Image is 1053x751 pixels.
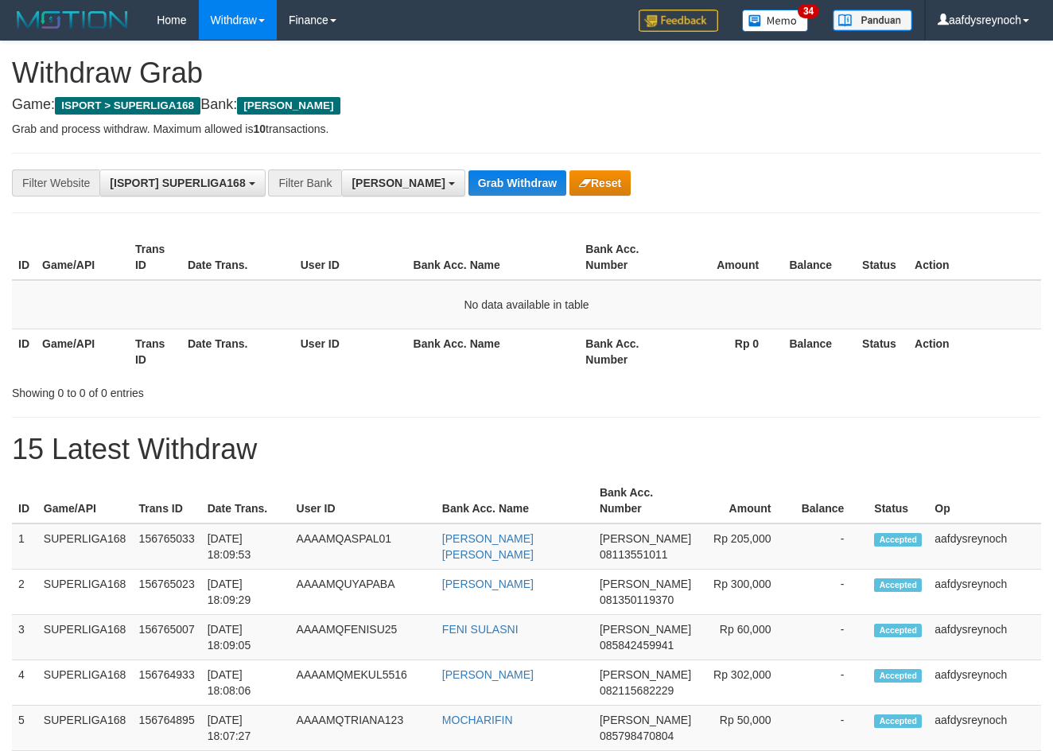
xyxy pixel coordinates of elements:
th: Action [908,329,1041,374]
td: SUPERLIGA168 [37,570,133,615]
th: Date Trans. [181,235,294,280]
div: Filter Bank [268,169,341,197]
p: Grab and process withdraw. Maximum allowed is transactions. [12,121,1041,137]
td: aafdysreynoch [928,660,1041,706]
th: Balance [795,478,868,523]
button: Grab Withdraw [468,170,566,196]
td: aafdysreynoch [928,523,1041,570]
strong: 10 [253,123,266,135]
th: Status [856,235,908,280]
td: [DATE] 18:09:05 [201,615,290,660]
th: Trans ID [129,329,181,374]
img: Feedback.jpg [639,10,718,32]
td: [DATE] 18:08:06 [201,660,290,706]
span: [ISPORT] SUPERLIGA168 [110,177,245,189]
td: - [795,523,868,570]
th: User ID [290,478,436,523]
td: - [795,615,868,660]
td: 156764895 [133,706,201,751]
th: Bank Acc. Name [407,329,580,374]
h1: 15 Latest Withdraw [12,434,1041,465]
td: AAAAMQASPAL01 [290,523,436,570]
td: 4 [12,660,37,706]
th: Game/API [36,329,129,374]
th: Bank Acc. Name [407,235,580,280]
th: ID [12,478,37,523]
button: [ISPORT] SUPERLIGA168 [99,169,265,197]
span: Accepted [874,714,922,728]
td: aafdysreynoch [928,706,1041,751]
td: [DATE] 18:09:53 [201,523,290,570]
span: [PERSON_NAME] [600,532,691,545]
th: Game/API [36,235,129,280]
td: AAAAMQMEKUL5516 [290,660,436,706]
th: Date Trans. [201,478,290,523]
td: 156765023 [133,570,201,615]
td: 156765033 [133,523,201,570]
div: Filter Website [12,169,99,197]
img: Button%20Memo.svg [742,10,809,32]
td: SUPERLIGA168 [37,660,133,706]
a: MOCHARIFIN [442,714,513,726]
td: SUPERLIGA168 [37,523,133,570]
span: Copy 085798470804 to clipboard [600,730,674,742]
td: 5 [12,706,37,751]
td: - [795,570,868,615]
h4: Game: Bank: [12,97,1041,113]
td: 1 [12,523,37,570]
td: Rp 50,000 [697,706,795,751]
th: ID [12,329,36,374]
td: [DATE] 18:09:29 [201,570,290,615]
span: Accepted [874,533,922,547]
th: Bank Acc. Number [579,235,672,280]
th: User ID [294,329,407,374]
span: Accepted [874,578,922,592]
span: Copy 085842459941 to clipboard [600,639,674,652]
th: Status [868,478,928,523]
span: [PERSON_NAME] [600,668,691,681]
span: [PERSON_NAME] [600,623,691,636]
td: - [795,660,868,706]
span: [PERSON_NAME] [352,177,445,189]
th: Bank Acc. Number [593,478,697,523]
div: Showing 0 to 0 of 0 entries [12,379,427,401]
span: 34 [798,4,819,18]
th: Trans ID [129,235,181,280]
span: [PERSON_NAME] [600,714,691,726]
button: Reset [569,170,631,196]
td: Rp 205,000 [697,523,795,570]
a: [PERSON_NAME] [442,668,534,681]
span: [PERSON_NAME] [237,97,340,115]
th: Bank Acc. Number [579,329,672,374]
th: Bank Acc. Name [436,478,593,523]
th: Amount [697,478,795,523]
span: ISPORT > SUPERLIGA168 [55,97,200,115]
td: Rp 302,000 [697,660,795,706]
button: [PERSON_NAME] [341,169,464,197]
img: MOTION_logo.png [12,8,133,32]
a: [PERSON_NAME] [442,578,534,590]
th: Balance [783,235,856,280]
td: AAAAMQFENISU25 [290,615,436,660]
th: Rp 0 [672,329,783,374]
td: AAAAMQUYAPABA [290,570,436,615]
th: Amount [672,235,783,280]
th: ID [12,235,36,280]
span: Copy 082115682229 to clipboard [600,684,674,697]
h1: Withdraw Grab [12,57,1041,89]
span: [PERSON_NAME] [600,578,691,590]
a: FENI SULASNI [442,623,519,636]
span: Copy 081350119370 to clipboard [600,593,674,606]
td: 156764933 [133,660,201,706]
th: Op [928,478,1041,523]
td: 156765007 [133,615,201,660]
td: SUPERLIGA168 [37,706,133,751]
span: Accepted [874,624,922,637]
td: [DATE] 18:07:27 [201,706,290,751]
th: User ID [294,235,407,280]
th: Trans ID [133,478,201,523]
td: Rp 60,000 [697,615,795,660]
td: AAAAMQTRIANA123 [290,706,436,751]
img: panduan.png [833,10,912,31]
td: 2 [12,570,37,615]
